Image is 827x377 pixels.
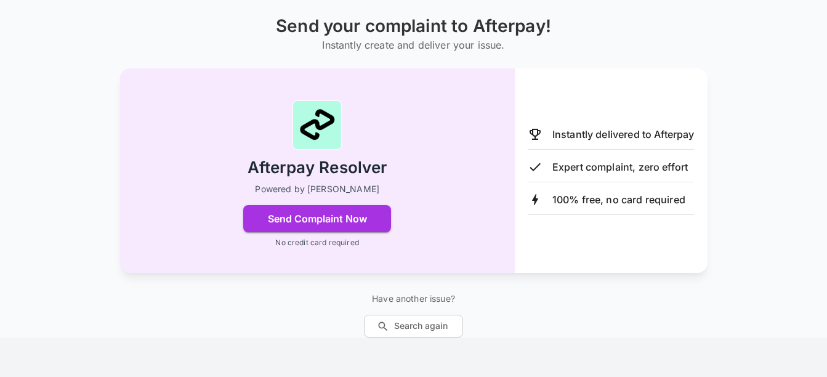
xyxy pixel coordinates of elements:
img: Afterpay [292,100,342,150]
h6: Instantly create and deliver your issue. [276,36,551,54]
h1: Send your complaint to Afterpay! [276,16,551,36]
p: Have another issue? [364,293,463,305]
p: Powered by [PERSON_NAME] [255,183,379,195]
p: 100% free, no card required [552,192,685,207]
h2: Afterpay Resolver [248,157,387,179]
p: Instantly delivered to Afterpay [552,127,695,142]
button: Search again [364,315,463,338]
p: Expert complaint, zero effort [552,160,688,174]
p: No credit card required [275,237,358,248]
button: Send Complaint Now [243,205,391,232]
